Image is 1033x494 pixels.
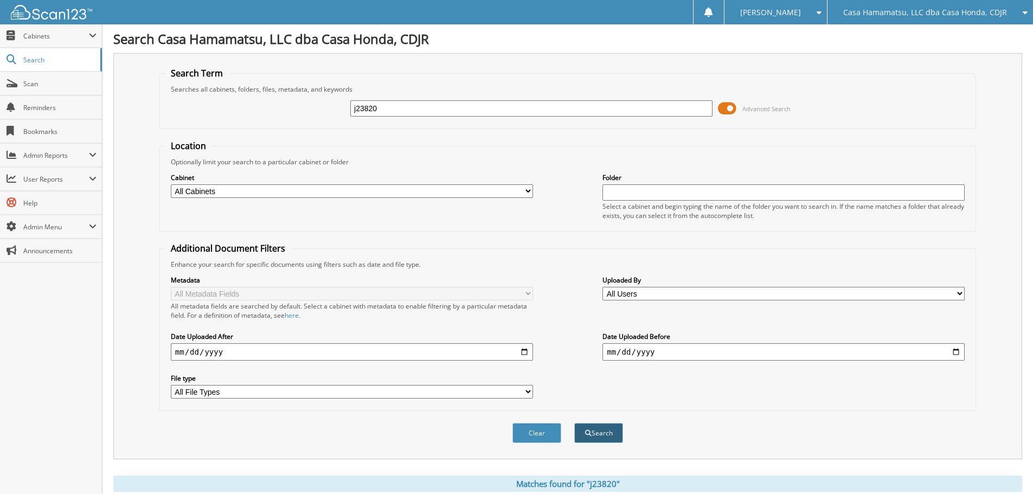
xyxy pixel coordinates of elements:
[171,374,533,383] label: File type
[574,423,623,443] button: Search
[113,476,1022,492] div: Matches found for "j23820"
[11,5,92,20] img: scan123-logo-white.svg
[512,423,561,443] button: Clear
[602,343,965,361] input: end
[165,242,291,254] legend: Additional Document Filters
[602,275,965,285] label: Uploaded By
[23,222,89,232] span: Admin Menu
[23,127,97,136] span: Bookmarks
[23,31,89,41] span: Cabinets
[171,275,533,285] label: Metadata
[171,173,533,182] label: Cabinet
[23,246,97,255] span: Announcements
[171,301,533,320] div: All metadata fields are searched by default. Select a cabinet with metadata to enable filtering b...
[23,55,95,65] span: Search
[23,198,97,208] span: Help
[23,151,89,160] span: Admin Reports
[843,9,1007,16] span: Casa Hamamatsu, LLC dba Casa Honda, CDJR
[171,343,533,361] input: start
[742,105,791,113] span: Advanced Search
[602,202,965,220] div: Select a cabinet and begin typing the name of the folder you want to search in. If the name match...
[113,30,1022,48] h1: Search Casa Hamamatsu, LLC dba Casa Honda, CDJR
[23,103,97,112] span: Reminders
[23,79,97,88] span: Scan
[285,311,299,320] a: here
[165,140,211,152] legend: Location
[740,9,801,16] span: [PERSON_NAME]
[171,332,533,341] label: Date Uploaded After
[602,173,965,182] label: Folder
[23,175,89,184] span: User Reports
[165,157,970,166] div: Optionally limit your search to a particular cabinet or folder
[602,332,965,341] label: Date Uploaded Before
[979,442,1033,494] iframe: Chat Widget
[165,67,228,79] legend: Search Term
[165,260,970,269] div: Enhance your search for specific documents using filters such as date and file type.
[165,85,970,94] div: Searches all cabinets, folders, files, metadata, and keywords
